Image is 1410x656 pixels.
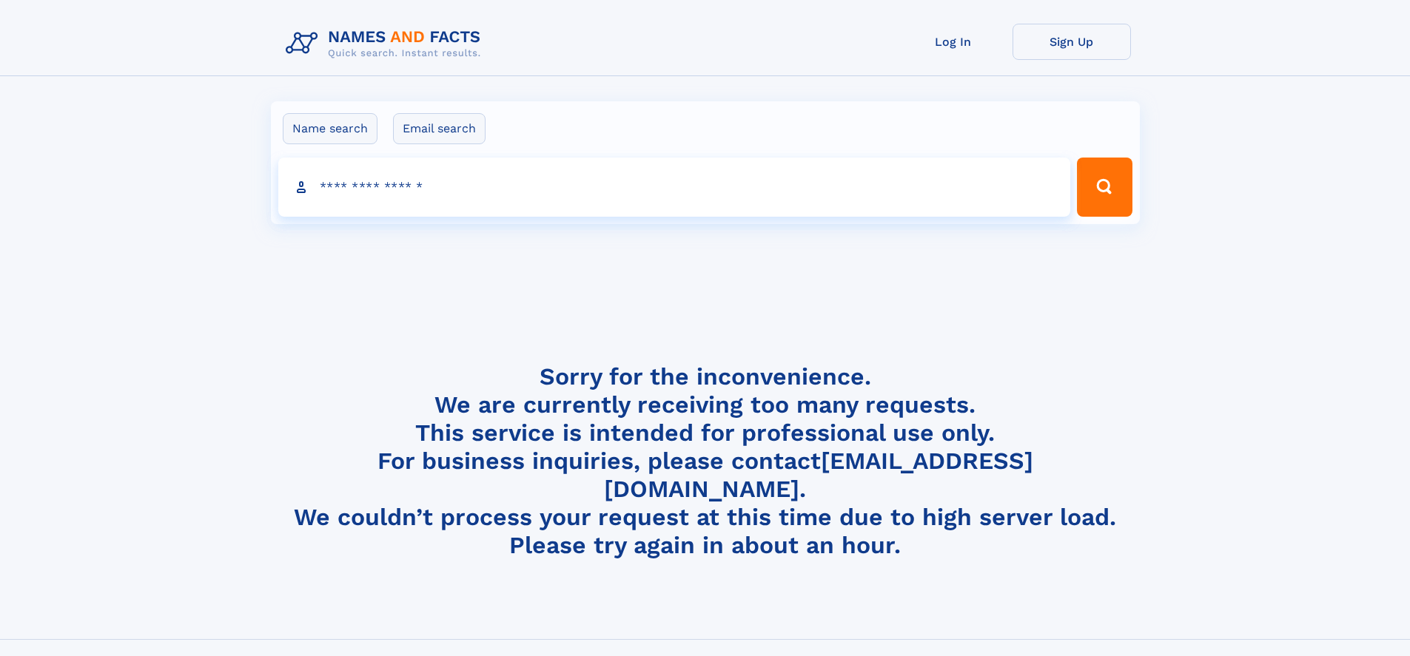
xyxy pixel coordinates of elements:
[894,24,1013,60] a: Log In
[280,362,1131,560] h4: Sorry for the inconvenience. We are currently receiving too many requests. This service is intend...
[280,24,493,64] img: Logo Names and Facts
[1077,158,1132,217] button: Search Button
[283,113,377,144] label: Name search
[393,113,486,144] label: Email search
[278,158,1071,217] input: search input
[604,447,1033,503] a: [EMAIL_ADDRESS][DOMAIN_NAME]
[1013,24,1131,60] a: Sign Up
